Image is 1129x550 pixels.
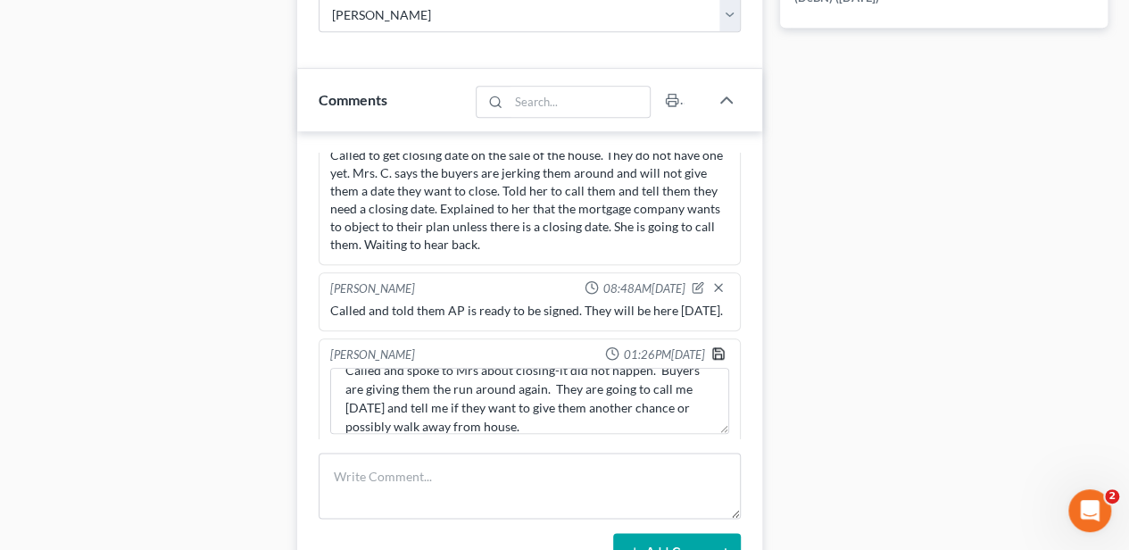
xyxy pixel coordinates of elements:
span: 01:26PM[DATE] [623,346,704,363]
div: Called to get closing date on the sale of the house. They do not have one yet. Mrs. C. says the b... [330,146,729,254]
div: Called and told them AP is ready to be signed. They will be here [DATE]. [330,302,729,320]
div: [PERSON_NAME] [330,346,415,364]
span: 08:48AM[DATE] [602,280,685,297]
input: Search... [509,87,651,117]
span: Comments [319,91,387,108]
iframe: Intercom live chat [1068,489,1111,532]
div: [PERSON_NAME] [330,280,415,298]
span: 2 [1105,489,1119,504]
